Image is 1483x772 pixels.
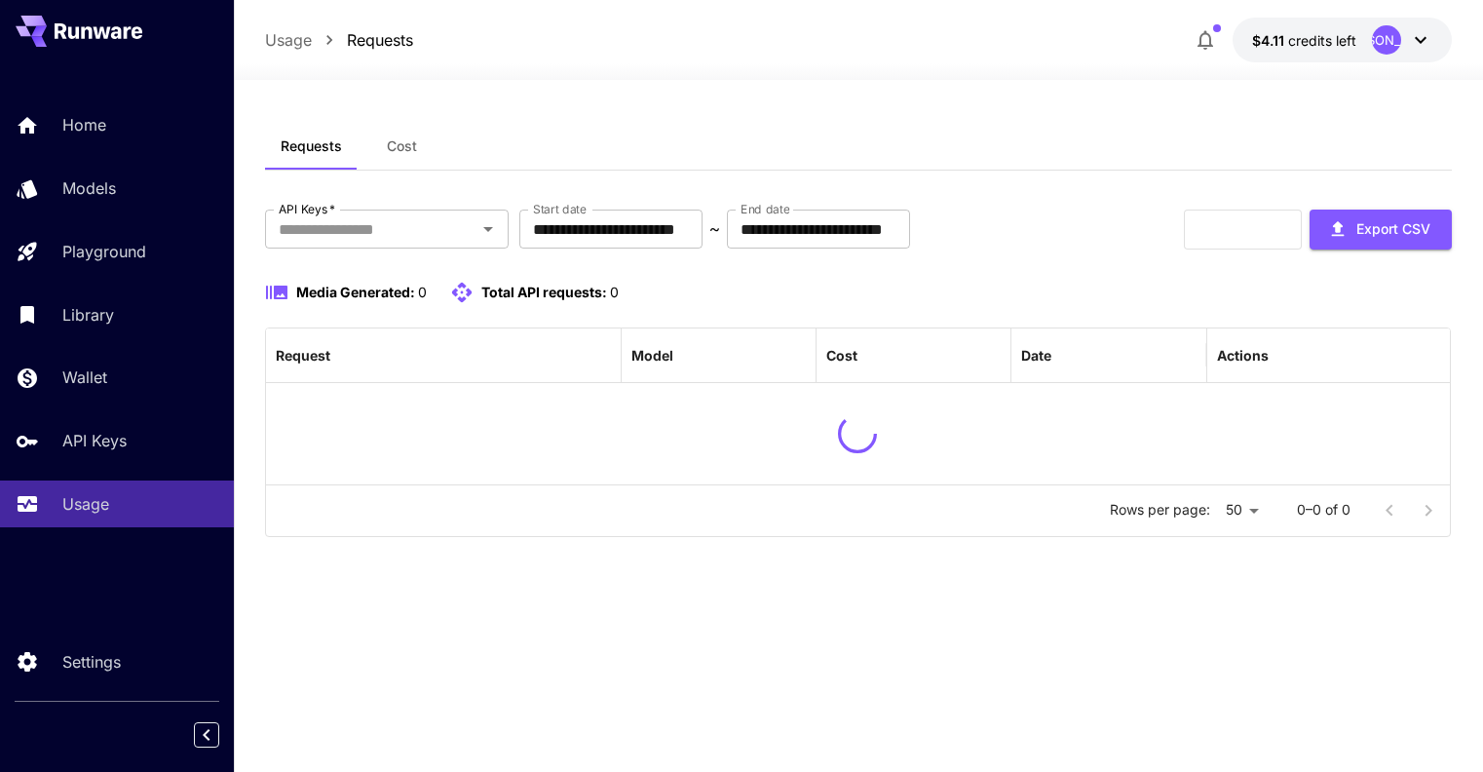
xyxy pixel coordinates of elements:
[418,284,427,300] span: 0
[387,137,417,155] span: Cost
[709,217,720,241] p: ~
[1110,500,1210,520] p: Rows per page:
[631,347,673,364] div: Model
[279,201,335,217] label: API Keys
[62,176,116,200] p: Models
[62,240,146,263] p: Playground
[62,303,114,327] p: Library
[1372,25,1401,55] div: H[PERSON_NAME]
[741,201,789,217] label: End date
[1310,210,1452,250] button: Export CSV
[533,201,587,217] label: Start date
[610,284,619,300] span: 0
[62,650,121,674] p: Settings
[347,28,413,52] a: Requests
[1252,30,1356,51] div: $4.10681
[296,284,415,300] span: Media Generated:
[62,113,106,136] p: Home
[1218,496,1266,524] div: 50
[194,722,219,748] button: Collapse sidebar
[281,137,342,155] span: Requests
[62,429,127,452] p: API Keys
[826,347,857,364] div: Cost
[481,284,607,300] span: Total API requests:
[62,366,107,389] p: Wallet
[209,717,234,753] div: Collapse sidebar
[1233,18,1452,62] button: $4.10681H[PERSON_NAME]
[1217,347,1269,364] div: Actions
[265,28,413,52] nav: breadcrumb
[1288,32,1356,49] span: credits left
[1297,500,1350,520] p: 0–0 of 0
[276,347,330,364] div: Request
[475,215,502,243] button: Open
[1252,32,1288,49] span: $4.11
[62,492,109,516] p: Usage
[265,28,312,52] a: Usage
[1021,347,1051,364] div: Date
